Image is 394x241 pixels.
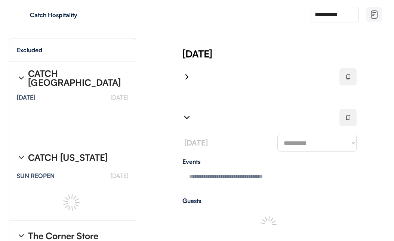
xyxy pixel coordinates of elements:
[17,73,26,82] img: chevron-right%20%281%29.svg
[182,113,191,122] img: chevron-right%20%281%29.svg
[182,72,191,81] img: chevron-right%20%281%29.svg
[182,159,357,165] div: Events
[111,94,128,101] font: [DATE]
[17,94,35,100] div: [DATE]
[184,138,208,147] font: [DATE]
[17,153,26,162] img: chevron-right%20%281%29.svg
[111,172,128,179] font: [DATE]
[370,10,379,19] img: file-02.svg
[28,69,121,87] div: CATCH [GEOGRAPHIC_DATA]
[182,198,357,204] div: Guests
[182,47,394,60] div: [DATE]
[15,9,27,21] img: yH5BAEAAAAALAAAAAABAAEAAAIBRAA7
[17,231,26,240] img: chevron-right%20%281%29.svg
[28,153,108,162] div: CATCH [US_STATE]
[17,173,55,179] div: SUN REOPEN
[17,47,42,53] div: Excluded
[30,12,124,18] div: Catch Hospitality
[28,231,98,240] div: The Corner Store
